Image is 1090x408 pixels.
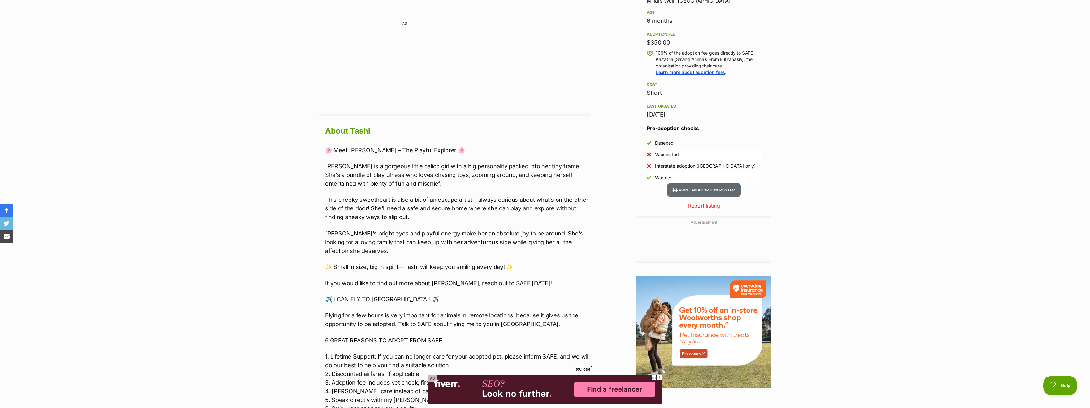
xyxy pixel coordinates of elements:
[655,151,679,158] div: Vaccinated
[647,16,761,25] div: 6 months
[647,110,761,119] div: [DATE]
[647,82,761,87] div: Coat
[325,262,590,271] p: ✨ Small in size, big in spirit—Tashi will keep you smiling every day! ✨
[636,276,771,388] img: Everyday Insurance by Woolworths promotional banner
[325,295,590,304] p: ✈️ I CAN FLY TO [GEOGRAPHIC_DATA]! ✈️
[647,38,761,47] div: $350.00
[636,216,771,263] div: Advertisement
[325,336,590,345] p: 6 GREAT REASONS TO ADOPT FROM SAFE:
[667,183,741,197] button: Print an adoption poster
[656,69,725,75] a: Learn more about adoption fees
[655,163,756,169] div: Interstate adoption ([GEOGRAPHIC_DATA] only)
[325,124,590,138] h2: About Tashi
[325,162,590,188] p: [PERSON_NAME] is a gorgeous little calico girl with a big personality packed into her tiny frame....
[428,375,437,382] span: AD
[647,124,761,132] h3: Pre-adoption checks
[575,366,592,372] span: Close
[647,88,761,97] div: Short
[655,140,674,146] div: Desexed
[325,195,590,221] p: This cheeky sweetheart is also a bit of an escape artist—always curious about what’s on the other...
[325,311,590,328] p: Flying for a few hours is very important for animals in remote locations, because it gives us the...
[325,146,590,155] p: 🌸 Meet [PERSON_NAME] – The Playful Explorer 🌸
[636,202,771,209] a: Report listing
[401,20,409,27] span: AD
[647,141,651,145] img: Yes
[647,104,761,109] div: Last updated
[325,229,590,255] p: [PERSON_NAME]’s bright eyes and playful energy make her an absolute joy to be around. She’s looki...
[647,164,651,168] img: No
[656,50,761,75] p: 100% of the adoption fee goes directly to SAFE Karratha (Saving Animals From Euthanasia), the org...
[655,174,673,181] div: Wormed
[647,10,761,15] div: Age
[401,20,508,110] iframe: Advertisement
[647,32,761,37] div: Adoption fee
[1043,376,1077,395] iframe: Help Scout Beacon - Open
[647,152,651,157] img: No
[325,279,590,288] p: If you would like to find out more about [PERSON_NAME], reach out to SAFE [DATE]!
[647,175,651,180] img: Yes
